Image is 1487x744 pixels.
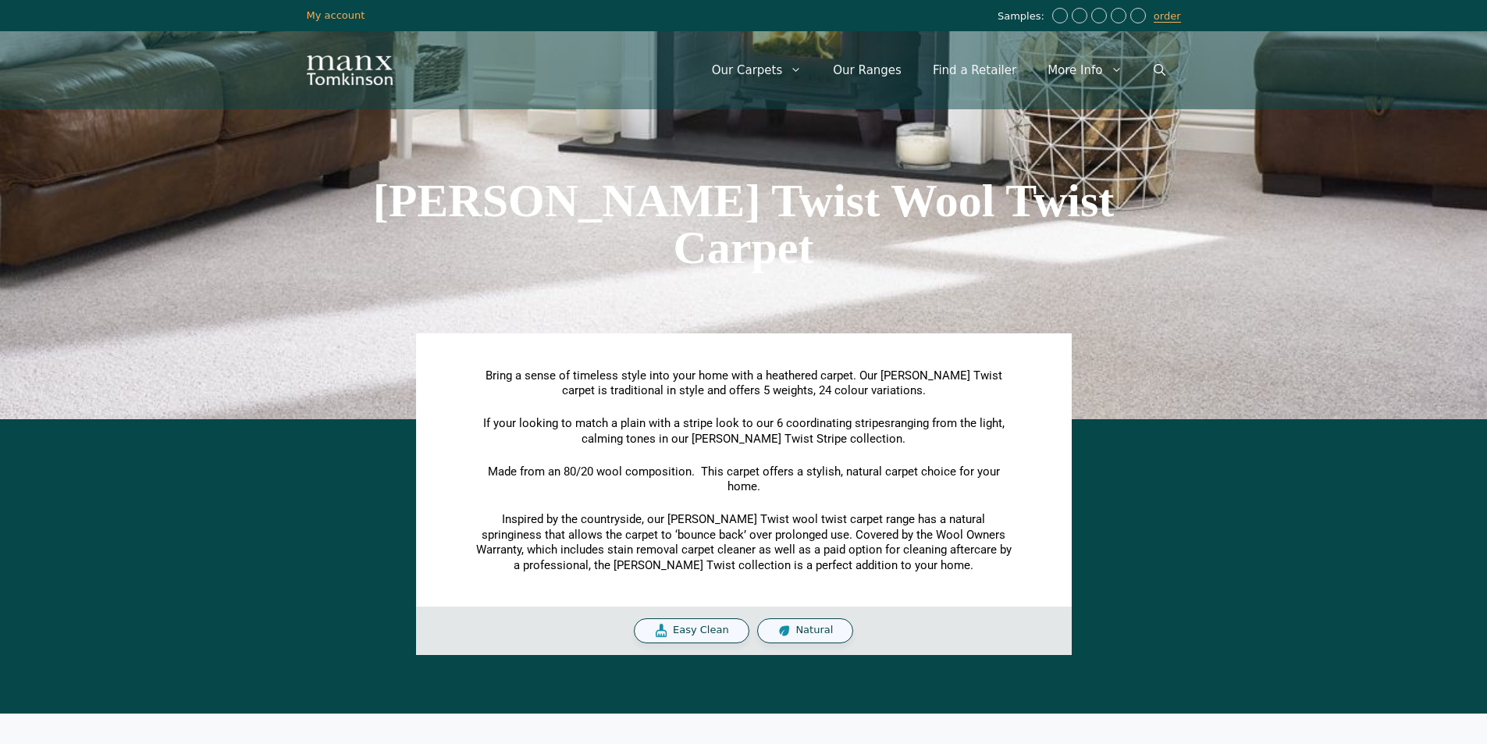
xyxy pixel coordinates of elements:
[307,9,365,21] a: My account
[475,465,1013,495] p: Made from an 80/20 wool composition. This carpet offers a stylish, natural carpet choice for your...
[475,512,1013,573] p: Inspired by the countryside, our [PERSON_NAME] Twist wool twist carpet range has a natural spring...
[696,47,818,94] a: Our Carpets
[1154,10,1181,23] a: order
[475,416,1013,447] p: If your looking to match a plain with a stripe look to our 6 coordinating stripes
[475,368,1013,399] p: Bring a sense of timeless style into your home with a heathered carpet. Our [PERSON_NAME] Twist c...
[917,47,1032,94] a: Find a Retailer
[1032,47,1137,94] a: More Info
[673,624,729,637] span: Easy Clean
[307,177,1181,271] h1: [PERSON_NAME] Twist Wool Twist Carpet
[582,416,1005,446] span: ranging from the light, calming tones in our [PERSON_NAME] Twist Stripe collection.
[817,47,917,94] a: Our Ranges
[1138,47,1181,94] a: Open Search Bar
[307,55,393,85] img: Manx Tomkinson
[696,47,1181,94] nav: Primary
[795,624,833,637] span: Natural
[998,10,1048,23] span: Samples:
